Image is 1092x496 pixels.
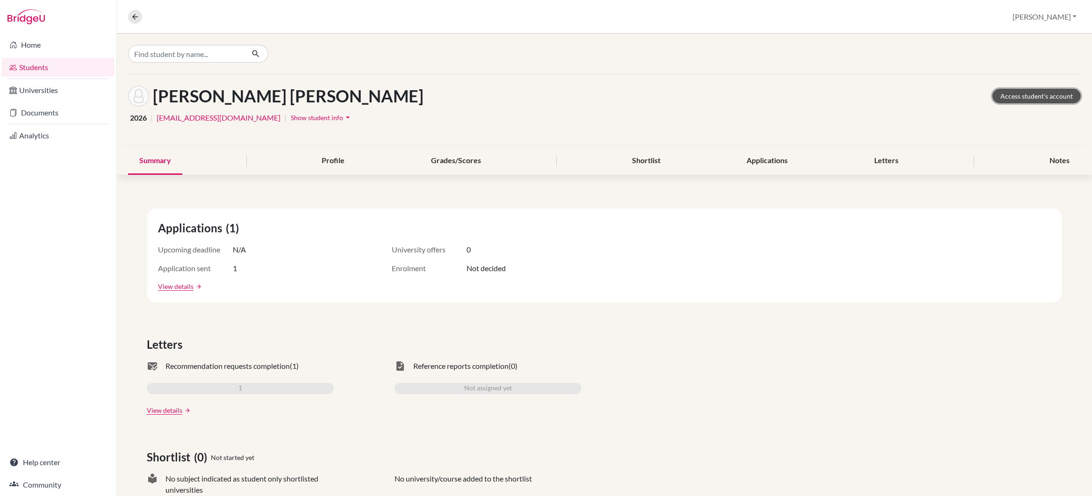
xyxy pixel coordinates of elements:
span: Application sent [158,263,233,274]
span: Applications [158,220,226,237]
span: | [284,112,287,123]
span: University offers [392,244,467,255]
span: (0) [194,449,211,466]
div: Shortlist [621,147,672,175]
span: Letters [147,336,186,353]
button: Show student infoarrow_drop_down [290,110,353,125]
span: Not assigned yet [464,383,512,394]
span: 1 [233,263,237,274]
a: View details [147,405,182,415]
img: Charvi Avadhoot PITAMBARE's avatar [128,86,149,107]
a: Universities [2,81,115,100]
input: Find student by name... [128,45,244,63]
span: | [151,112,153,123]
a: Help center [2,453,115,472]
div: Grades/Scores [420,147,492,175]
div: Summary [128,147,182,175]
span: 2026 [130,112,147,123]
span: Reference reports completion [413,360,509,372]
a: Students [2,58,115,77]
span: Upcoming deadline [158,244,233,255]
div: Applications [736,147,799,175]
span: (0) [509,360,517,372]
h1: [PERSON_NAME] [PERSON_NAME] [153,86,424,106]
a: arrow_forward [194,283,202,290]
span: mark_email_read [147,360,158,372]
span: local_library [147,473,158,496]
a: [EMAIL_ADDRESS][DOMAIN_NAME] [157,112,280,123]
div: Letters [863,147,910,175]
p: No university/course added to the shortlist [395,473,532,496]
a: Access student's account [992,89,1081,103]
a: Documents [2,103,115,122]
span: Not decided [467,263,506,274]
a: Home [2,36,115,54]
a: Analytics [2,126,115,145]
a: Community [2,475,115,494]
a: arrow_forward [182,407,191,414]
div: Profile [311,147,356,175]
span: (1) [290,360,299,372]
button: [PERSON_NAME] [1008,8,1081,26]
span: Recommendation requests completion [165,360,290,372]
a: View details [158,281,194,291]
span: Not started yet [211,453,254,462]
i: arrow_drop_down [343,113,352,122]
span: N/A [233,244,246,255]
span: 0 [467,244,471,255]
span: Enrolment [392,263,467,274]
img: Bridge-U [7,9,45,24]
span: 1 [238,383,242,394]
span: (1) [226,220,243,237]
div: Notes [1038,147,1081,175]
span: No subject indicated as student only shortlisted universities [165,473,334,496]
span: Show student info [291,114,343,122]
span: Shortlist [147,449,194,466]
span: task [395,360,406,372]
